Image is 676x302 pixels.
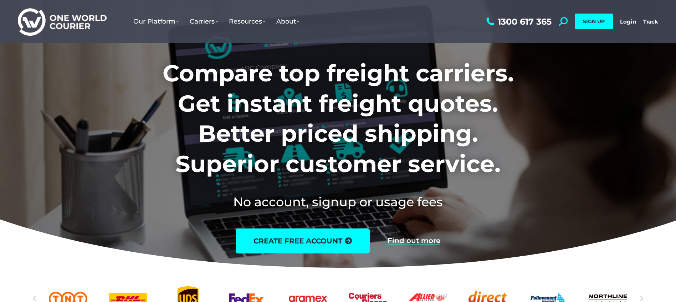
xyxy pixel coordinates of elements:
a: Login [620,18,636,25]
span: Resources [229,17,266,25]
a: Find out more [388,237,440,245]
a: Carriers [184,10,224,32]
span: Our Platform [133,17,179,25]
img: One World Courier [18,7,107,36]
a: Resources [224,10,271,32]
span: Carriers [190,17,218,25]
a: 1300 617 365 [485,17,552,26]
a: SIGN UP [575,14,613,29]
span: About [276,17,299,25]
a: Track [643,18,658,25]
span: SIGN UP [583,18,605,25]
a: Our Platform [128,10,184,32]
h1: Compare top freight carriers. Get instant freight quotes. Better priced shipping. Superior custom... [116,58,561,179]
h2: No account, signup or usage fees [116,193,561,211]
a: create free account [236,228,370,253]
a: About [271,10,305,32]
